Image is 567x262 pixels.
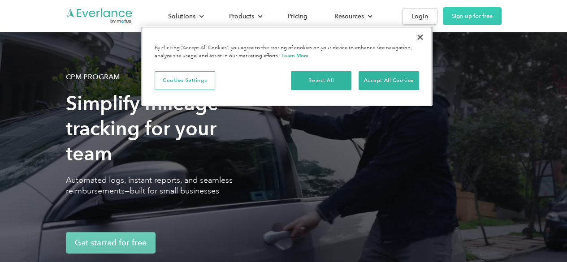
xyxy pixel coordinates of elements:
a: Login [402,8,437,25]
div: Login [411,11,428,22]
a: Get started for free [66,232,156,253]
div: Resources [325,9,380,24]
button: Reject All [291,71,351,90]
h1: Simplify mileage tracking for your team [66,91,254,166]
p: Automated logs, instant reports, and seamless reimbursements—built for small businesses [66,175,254,196]
a: Go to homepage [66,8,133,25]
button: Close [410,27,430,47]
a: Pricing [279,9,316,24]
button: Accept All Cookies [359,71,419,90]
div: Products [229,11,254,22]
div: Privacy [141,26,433,106]
div: Resources [334,11,364,22]
div: Pricing [288,11,307,22]
div: Solutions [168,11,195,22]
div: Products [220,9,270,24]
div: Solutions [159,9,211,24]
a: More information about your privacy, opens in a new tab [281,52,309,59]
a: Sign up for free [443,7,502,25]
button: Cookies Settings [155,71,215,90]
div: By clicking “Accept All Cookies”, you agree to the storing of cookies on your device to enhance s... [155,44,419,60]
div: Cookie banner [141,26,433,106]
div: CPM Program [66,72,120,82]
